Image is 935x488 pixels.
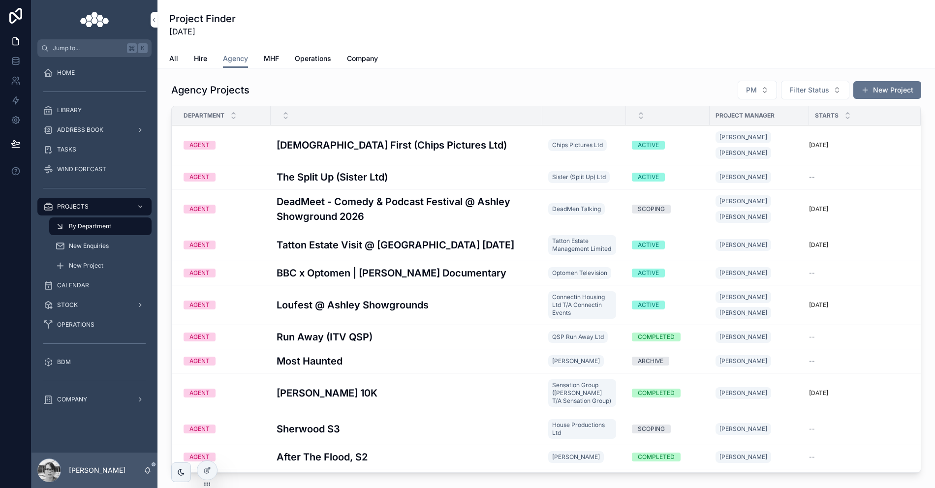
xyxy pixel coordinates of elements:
[57,321,94,329] span: OPERATIONS
[809,241,909,249] a: [DATE]
[716,211,771,223] a: [PERSON_NAME]
[552,381,612,405] span: Sensation Group ([PERSON_NAME] T/A Sensation Group)
[638,301,659,309] div: ACTIVE
[738,81,777,99] button: Select Button
[189,357,210,366] div: AGENT
[716,449,803,465] a: [PERSON_NAME]
[638,205,665,213] div: SCOPING
[189,241,210,249] div: AGENT
[716,385,803,401] a: [PERSON_NAME]
[719,133,767,141] span: [PERSON_NAME]
[548,289,620,321] a: Connectin Housing Ltd T/A Connectin Events
[189,269,210,277] div: AGENT
[189,141,210,150] div: AGENT
[809,173,909,181] a: --
[277,422,340,436] h3: Sherwood S3
[264,50,279,69] a: MHF
[716,355,771,367] a: [PERSON_NAME]
[552,205,601,213] span: DeadMen Talking
[57,146,76,153] span: TASKS
[277,386,377,400] h3: [PERSON_NAME] 10K
[548,235,616,255] a: Tatton Estate Management Limited
[853,81,921,99] button: New Project
[552,421,612,437] span: House Productions Ltd
[57,301,78,309] span: STOCK
[277,422,536,436] a: Sherwood S3
[37,160,152,178] a: WIND FORECAST
[809,205,909,213] a: [DATE]
[184,389,265,397] a: AGENT
[809,269,909,277] a: --
[716,421,803,437] a: [PERSON_NAME]
[638,173,659,182] div: ACTIVE
[37,101,152,119] a: LIBRARY
[552,357,600,365] span: [PERSON_NAME]
[632,173,704,182] a: ACTIVE
[37,391,152,408] a: COMPANY
[57,281,89,289] span: CALENDAR
[789,85,829,95] span: Filter Status
[548,137,620,153] a: Chips Pictures Ltd
[80,12,109,28] img: App logo
[37,198,152,215] a: PROJECTS
[716,307,771,319] a: [PERSON_NAME]
[189,205,210,213] div: AGENT
[548,355,604,367] a: [PERSON_NAME]
[264,54,279,63] span: MHF
[69,465,125,475] p: [PERSON_NAME]
[809,425,909,433] a: --
[548,377,620,409] a: Sensation Group ([PERSON_NAME] T/A Sensation Group)
[552,269,607,277] span: Optomen Television
[184,301,265,309] a: AGENT
[57,69,75,77] span: HOME
[719,269,767,277] span: [PERSON_NAME]
[638,141,659,150] div: ACTIVE
[184,269,265,277] a: AGENT
[809,425,815,433] span: --
[632,425,704,433] a: SCOPING
[719,213,767,221] span: [PERSON_NAME]
[716,331,771,343] a: [PERSON_NAME]
[809,205,828,213] p: [DATE]
[37,64,152,82] a: HOME
[548,201,620,217] a: DeadMen Talking
[548,171,610,183] a: Sister (Split Up) Ltd
[552,453,600,461] span: [PERSON_NAME]
[632,357,704,366] a: ARCHIVE
[277,330,536,344] a: Run Away (ITV QSP)
[719,293,767,301] span: [PERSON_NAME]
[295,54,331,63] span: Operations
[184,453,265,461] a: AGENT
[638,241,659,249] div: ACTIVE
[632,141,704,150] a: ACTIVE
[719,389,767,397] span: [PERSON_NAME]
[277,450,368,464] h3: After The Flood, S2
[638,357,663,366] div: ARCHIVE
[57,165,106,173] span: WIND FORECAST
[632,205,704,213] a: SCOPING
[189,389,210,397] div: AGENT
[277,170,536,184] a: The Split Up (Sister Ltd)
[169,12,236,26] h1: Project Finder
[548,419,616,439] a: House Productions Ltd
[716,237,803,253] a: [PERSON_NAME]
[809,301,828,309] p: [DATE]
[37,353,152,371] a: BDM
[716,387,771,399] a: [PERSON_NAME]
[295,50,331,69] a: Operations
[632,269,704,277] a: ACTIVE
[184,173,265,182] a: AGENT
[552,333,604,341] span: QSP Run Away Ltd
[719,197,767,205] span: [PERSON_NAME]
[719,309,767,317] span: [PERSON_NAME]
[638,333,675,341] div: COMPLETED
[223,50,248,68] a: Agency
[277,238,536,252] a: Tatton Estate Visit @ [GEOGRAPHIC_DATA] [DATE]
[638,389,675,397] div: COMPLETED
[37,276,152,294] a: CALENDAR
[57,106,82,114] span: LIBRARY
[719,453,767,461] span: [PERSON_NAME]
[37,316,152,334] a: OPERATIONS
[169,50,178,69] a: All
[781,81,849,99] button: Select Button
